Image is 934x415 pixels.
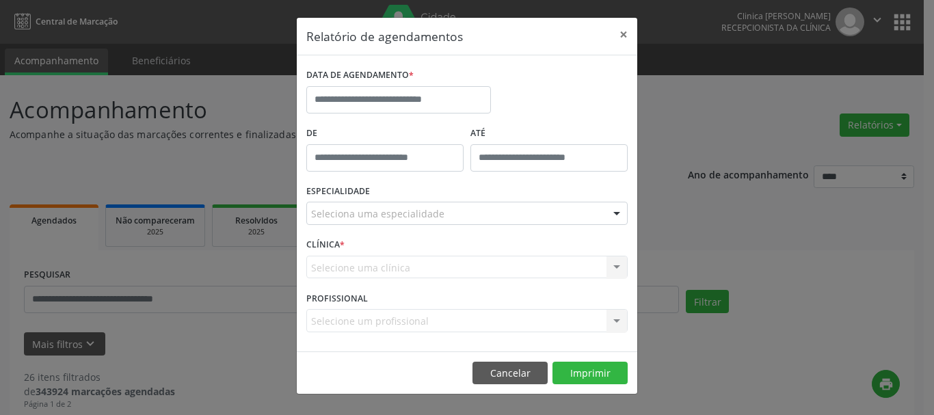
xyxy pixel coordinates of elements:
label: ATÉ [470,123,628,144]
label: DATA DE AGENDAMENTO [306,65,414,86]
button: Imprimir [552,362,628,385]
span: Seleciona uma especialidade [311,206,444,221]
button: Close [610,18,637,51]
label: ESPECIALIDADE [306,181,370,202]
label: PROFISSIONAL [306,288,368,309]
button: Cancelar [472,362,548,385]
label: CLÍNICA [306,235,345,256]
label: De [306,123,464,144]
h5: Relatório de agendamentos [306,27,463,45]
